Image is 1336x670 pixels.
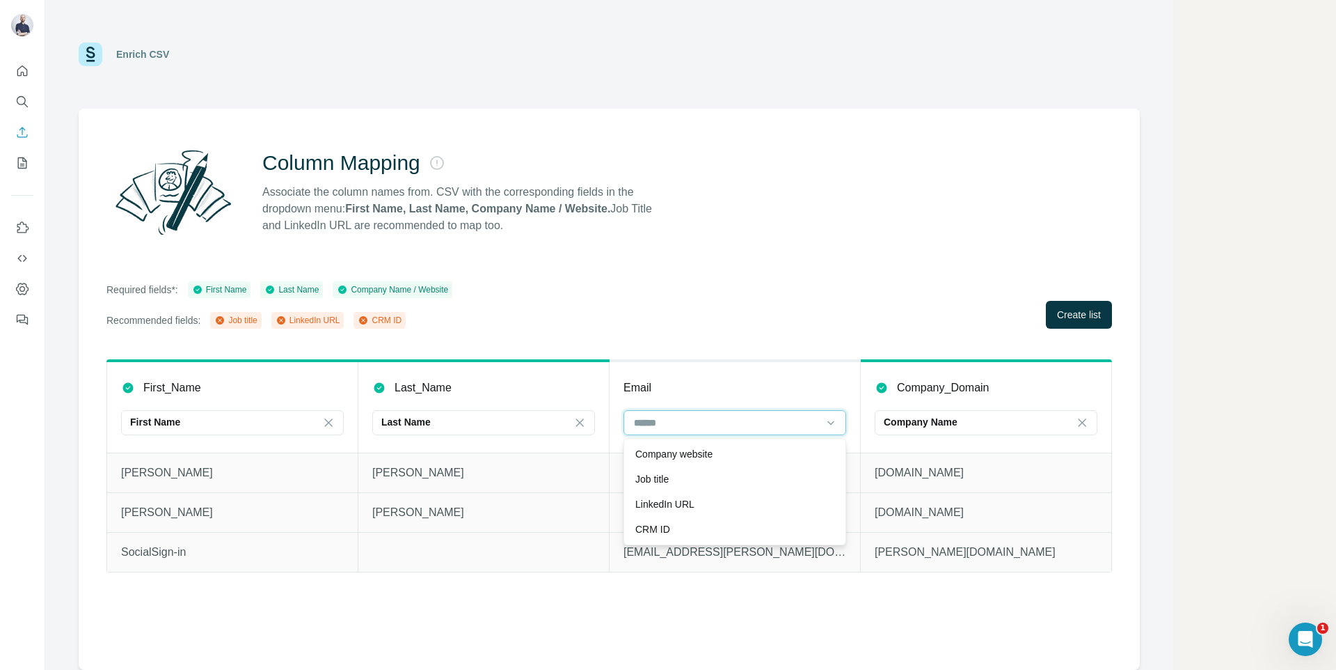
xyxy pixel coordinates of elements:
img: Surfe Logo [79,42,102,66]
div: Enrich CSV [116,47,169,61]
p: Company_Domain [897,380,989,396]
p: Company website [635,447,713,461]
img: Avatar [11,14,33,36]
img: Surfe Illustration - Column Mapping [106,142,240,242]
p: Required fields*: [106,283,178,297]
button: Search [11,89,33,114]
button: Use Surfe API [11,246,33,271]
span: 1 [1317,623,1328,634]
p: Last Name [381,415,431,429]
div: First Name [192,283,247,296]
button: Dashboard [11,276,33,302]
p: [DOMAIN_NAME] [875,465,1097,481]
p: [PERSON_NAME] [121,465,344,481]
p: First_Name [143,380,201,396]
p: Last_Name [395,380,452,396]
p: Email [623,380,651,396]
p: [PERSON_NAME] [121,504,344,521]
p: [PERSON_NAME] [372,465,595,481]
div: LinkedIn URL [276,314,340,327]
p: Company Name [884,415,957,429]
button: My lists [11,150,33,176]
p: [PERSON_NAME][DOMAIN_NAME] [875,544,1097,561]
p: [DOMAIN_NAME] [875,504,1097,521]
p: SocialSign-in [121,544,344,561]
div: Last Name [264,283,319,296]
div: CRM ID [358,314,401,327]
iframe: Intercom live chat [1289,623,1322,656]
p: First Name [130,415,180,429]
p: Recommended fields: [106,313,200,327]
strong: First Name, Last Name, Company Name / Website. [345,203,610,215]
button: Quick start [11,59,33,84]
p: [PERSON_NAME] [372,504,595,521]
p: Job title [635,472,669,486]
p: [EMAIL_ADDRESS][PERSON_NAME][DOMAIN_NAME] [623,544,846,561]
button: Create list [1046,301,1112,329]
div: Company Name / Website [337,283,448,296]
h2: Column Mapping [262,150,420,176]
button: Feedback [11,307,33,332]
p: LinkedIn URL [635,497,694,511]
button: Enrich CSV [11,120,33,145]
button: Use Surfe on LinkedIn [11,215,33,240]
div: Job title [214,314,257,327]
span: Create list [1057,308,1101,322]
p: CRM ID [635,522,670,536]
p: Associate the column names from. CSV with the corresponding fields in the dropdown menu: Job Titl... [262,184,665,234]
